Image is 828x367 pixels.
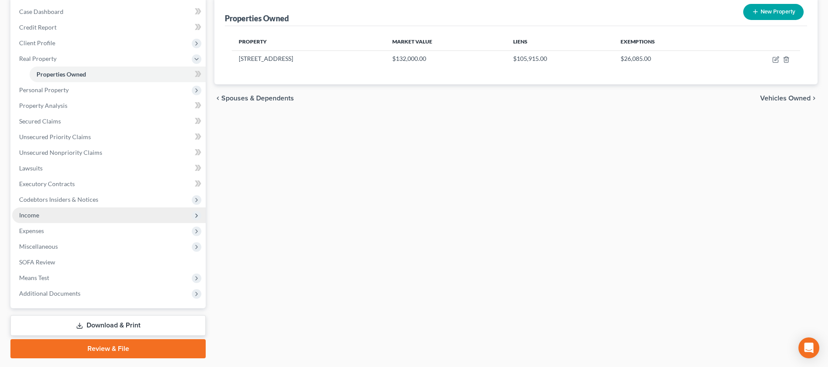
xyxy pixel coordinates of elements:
[19,102,67,109] span: Property Analysis
[12,4,206,20] a: Case Dashboard
[19,274,49,281] span: Means Test
[506,50,614,67] td: $105,915.00
[19,227,44,234] span: Expenses
[19,8,63,15] span: Case Dashboard
[760,95,818,102] button: Vehicles Owned chevron_right
[12,113,206,129] a: Secured Claims
[12,145,206,160] a: Unsecured Nonpriority Claims
[10,315,206,336] a: Download & Print
[19,243,58,250] span: Miscellaneous
[614,33,722,50] th: Exemptions
[19,149,102,156] span: Unsecured Nonpriority Claims
[12,98,206,113] a: Property Analysis
[19,117,61,125] span: Secured Claims
[214,95,221,102] i: chevron_left
[232,50,385,67] td: [STREET_ADDRESS]
[214,95,294,102] button: chevron_left Spouses & Dependents
[12,176,206,192] a: Executory Contracts
[19,55,57,62] span: Real Property
[19,196,98,203] span: Codebtors Insiders & Notices
[19,39,55,47] span: Client Profile
[798,337,819,358] div: Open Intercom Messenger
[19,164,43,172] span: Lawsuits
[19,86,69,93] span: Personal Property
[19,258,55,266] span: SOFA Review
[10,339,206,358] a: Review & File
[19,290,80,297] span: Additional Documents
[385,50,506,67] td: $132,000.00
[12,129,206,145] a: Unsecured Priority Claims
[30,67,206,82] a: Properties Owned
[12,254,206,270] a: SOFA Review
[760,95,811,102] span: Vehicles Owned
[37,70,86,78] span: Properties Owned
[385,33,506,50] th: Market Value
[614,50,722,67] td: $26,085.00
[12,20,206,35] a: Credit Report
[19,211,39,219] span: Income
[19,23,57,31] span: Credit Report
[221,95,294,102] span: Spouses & Dependents
[811,95,818,102] i: chevron_right
[232,33,385,50] th: Property
[506,33,614,50] th: Liens
[19,133,91,140] span: Unsecured Priority Claims
[19,180,75,187] span: Executory Contracts
[743,4,804,20] button: New Property
[225,13,289,23] div: Properties Owned
[12,160,206,176] a: Lawsuits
